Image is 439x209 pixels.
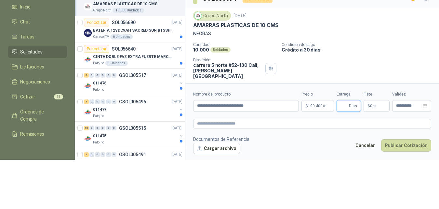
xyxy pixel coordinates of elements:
[8,128,67,140] a: Remisiones
[95,99,100,104] div: 0
[89,126,94,130] div: 0
[368,104,370,108] span: $
[349,100,357,112] span: Días
[93,54,174,60] p: CINTA DOBLE FAZ EXTRA FUERTE MARCA:3M
[84,55,92,63] img: Company Logo
[84,152,89,157] div: 1
[113,8,144,13] div: 10.000 Unidades
[352,139,379,152] button: Cancelar
[119,152,146,157] p: GSOL005491
[84,3,92,10] img: Company Logo
[20,48,43,55] span: Solicitudes
[308,104,326,108] span: 190.400
[75,16,185,42] a: Por cotizarSOL056690[DATE] Company LogoBATERIA 12VDC9AH SACRED SUN BTSSP12-9HRCaracol TV6 Unidades
[323,104,326,108] span: ,00
[194,12,202,19] img: Company Logo
[171,99,182,105] p: [DATE]
[372,104,376,108] span: ,00
[93,133,106,139] p: 011475
[210,47,231,52] div: Unidades
[8,31,67,43] a: Tareas
[8,1,67,13] a: Inicio
[84,99,89,104] div: 3
[106,126,111,130] div: 0
[100,99,105,104] div: 0
[193,47,209,52] p: 10.000
[193,11,231,21] div: Grupo North
[84,126,89,130] div: 10
[193,22,279,29] p: AMARRAS PLASTICAS DE 10 CMS
[93,27,174,34] p: BATERIA 12VDC9AH SACRED SUN BTSSP12-9HR
[93,8,112,13] p: Grupo North
[100,152,105,157] div: 0
[112,47,136,51] p: SOL056640
[20,108,61,123] span: Órdenes de Compra
[75,42,185,69] a: Por cotizarSOL056640[DATE] Company LogoCINTA DOBLE FAZ EXTRA FUERTE MARCA:3MPatojito1 Unidades
[171,125,182,131] p: [DATE]
[301,91,334,97] label: Precio
[20,78,50,85] span: Negociaciones
[8,106,67,125] a: Órdenes de Compra
[84,71,184,92] a: 3 0 0 0 0 0 GSOL005517[DATE] Company Logo011476Patojito
[119,126,146,130] p: GSOL005515
[193,30,431,37] p: NEGRAS
[84,124,184,145] a: 10 0 0 0 0 0 GSOL005515[DATE] Company Logo011475Patojito
[84,135,92,142] img: Company Logo
[95,126,100,130] div: 0
[112,73,116,78] div: 0
[381,139,431,152] button: Publicar Cotización
[93,1,157,7] p: AMARRAS PLASTICAS DE 10 CMS
[193,62,263,79] p: carrera 5 norte #52-130 Cali , [PERSON_NAME][GEOGRAPHIC_DATA]
[100,126,105,130] div: 0
[20,3,31,10] span: Inicio
[84,98,184,119] a: 3 0 0 0 0 0 GSOL005496[DATE] Company Logo011477Patojito
[112,99,116,104] div: 0
[84,151,184,172] a: 1 0 0 0 0 0 GSOL005491[DATE] VARIOS DITU *URGENTES
[8,46,67,58] a: Solicitudes
[93,61,104,66] p: Patojito
[193,143,240,155] button: Cargar archivo
[301,100,334,112] p: $190.400,00
[337,91,361,97] label: Entrega
[84,45,109,53] div: Por cotizar
[89,152,94,157] div: 0
[93,80,106,86] p: 011476
[171,46,182,52] p: [DATE]
[54,94,63,99] span: 15
[112,152,116,157] div: 0
[84,73,89,78] div: 3
[93,34,109,39] p: Caracol TV
[95,152,100,157] div: 0
[171,152,182,158] p: [DATE]
[89,73,94,78] div: 0
[100,73,105,78] div: 0
[105,61,128,66] div: 1 Unidades
[282,47,436,52] p: Crédito a 30 días
[106,73,111,78] div: 0
[8,16,67,28] a: Chat
[93,159,140,166] p: VARIOS DITU *URGENTES
[193,91,299,97] label: Nombre del producto
[93,107,106,113] p: 011477
[106,99,111,104] div: 0
[20,93,35,100] span: Cotizar
[20,18,30,25] span: Chat
[20,33,34,40] span: Tareas
[119,73,146,78] p: GSOL005517
[8,143,67,155] a: Configuración
[392,91,431,97] label: Validez
[93,113,104,119] p: Patojito
[8,76,67,88] a: Negociaciones
[193,58,263,62] p: Dirección
[89,99,94,104] div: 0
[282,42,436,47] p: Condición de pago
[8,61,67,73] a: Licitaciones
[20,130,44,138] span: Remisiones
[364,91,390,97] label: Flete
[84,29,92,37] img: Company Logo
[193,136,249,143] p: Documentos de Referencia
[8,91,67,103] a: Cotizar15
[93,140,104,145] p: Patojito
[233,13,246,19] p: [DATE]
[171,72,182,79] p: [DATE]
